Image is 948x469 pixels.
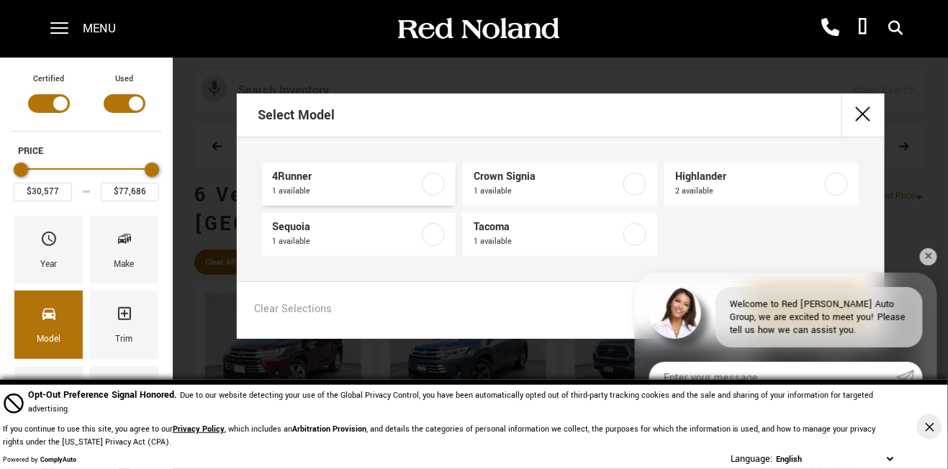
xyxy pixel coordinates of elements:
div: Welcome to Red [PERSON_NAME] Auto Group, we are excited to meet you! Please tell us how we can as... [715,287,923,347]
span: Tacoma [474,220,620,234]
a: Sequoia1 available [262,213,456,256]
span: 1 available [273,184,420,199]
img: Agent profile photo [649,287,701,339]
div: Language: [731,454,773,464]
div: FeaturesFeatures [14,366,83,434]
a: Privacy Policy [173,424,225,434]
div: Price [14,158,159,201]
div: Model [37,332,60,347]
span: Fueltype [116,377,133,407]
span: Year [40,227,58,257]
span: Opt-Out Preference Signal Honored . [28,388,180,401]
select: Language Select [773,452,897,466]
a: 4Runner1 available [262,163,456,206]
input: Enter your message [649,362,897,393]
span: 1 available [474,234,620,249]
div: Minimum Price [14,163,28,177]
strong: Arbitration Provision [292,424,366,434]
span: 2 available [675,184,822,199]
label: Used [115,72,133,86]
div: Maximum Price [145,163,159,177]
div: Trim [116,332,133,347]
p: If you continue to use this site, you agree to our , which includes an , and details the categori... [3,424,876,447]
span: Crown Signia [474,170,620,184]
div: Filter by Vehicle Type [11,72,162,131]
div: MakeMake [90,216,158,283]
div: Due to our website detecting your use of the Global Privacy Control, you have been automatically ... [28,388,897,416]
div: Year [40,257,57,273]
a: Tacoma1 available [463,213,657,256]
a: Highlander2 available [664,163,859,206]
div: FueltypeFueltype [90,366,158,434]
img: Red Noland Auto Group [395,17,561,42]
input: Minimum [14,183,72,201]
a: Crown Signia1 available [463,163,657,206]
label: Certified [33,72,64,86]
input: Maximum [101,183,159,201]
h5: Price [18,145,155,158]
button: close [841,94,885,137]
span: Features [40,377,58,407]
span: Trim [116,301,133,332]
span: Make [116,227,133,257]
a: ComplyAuto [40,455,76,465]
span: Sequoia [273,220,420,234]
span: 4Runner [273,170,420,184]
div: Powered by [3,456,76,465]
span: Model [40,301,58,332]
span: 1 available [474,184,620,199]
div: Make [114,257,135,273]
h2: Select Model [258,95,335,135]
a: Submit [897,362,923,393]
div: TrimTrim [90,291,158,358]
span: 1 available [273,234,420,249]
span: Highlander [675,170,822,184]
a: Clear Selections [255,302,333,319]
div: YearYear [14,216,83,283]
div: ModelModel [14,291,83,358]
button: Close Button [917,414,942,440]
